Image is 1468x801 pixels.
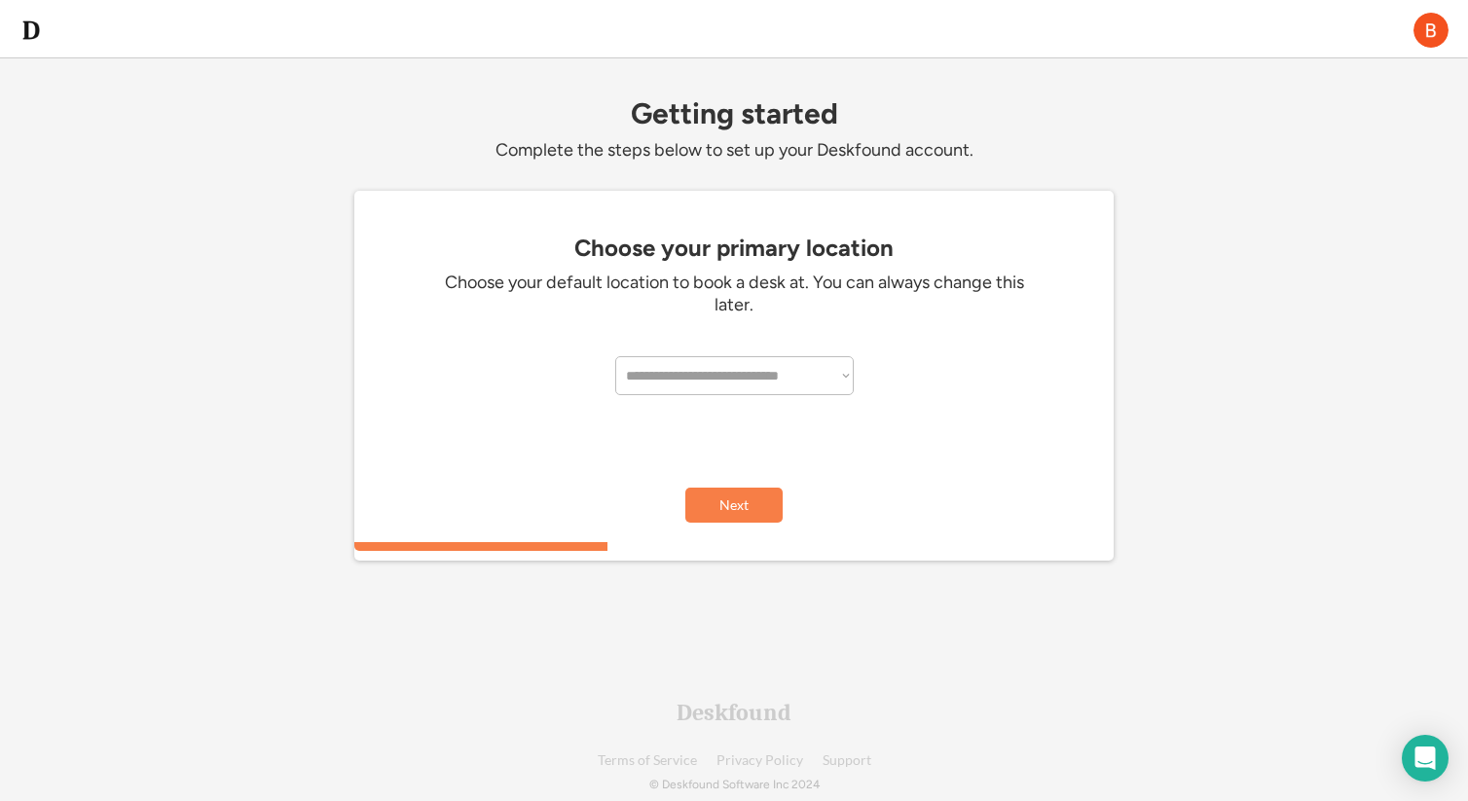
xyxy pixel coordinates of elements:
[358,542,1118,551] div: 33.3333333333333%
[1413,13,1449,48] img: ACg8ocLheYiiVXwNebC7lOATBxO4lK3gLHkGdFbL_DzQknK6Ci1ArA=s96-c
[823,753,871,768] a: Support
[685,488,783,523] button: Next
[354,139,1114,162] div: Complete the steps below to set up your Deskfound account.
[442,272,1026,317] div: Choose your default location to book a desk at. You can always change this later.
[716,753,803,768] a: Privacy Policy
[1402,735,1449,782] div: Open Intercom Messenger
[19,18,43,42] img: d-whitebg.png
[677,701,791,724] div: Deskfound
[364,235,1104,262] div: Choose your primary location
[354,97,1114,129] div: Getting started
[598,753,697,768] a: Terms of Service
